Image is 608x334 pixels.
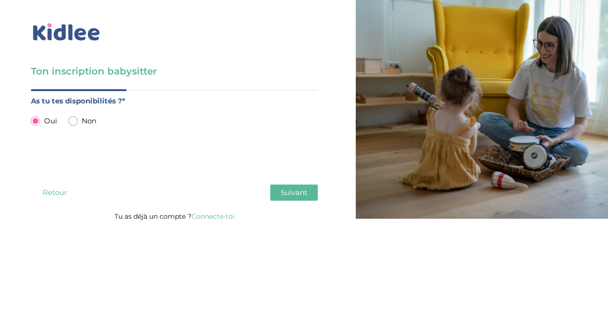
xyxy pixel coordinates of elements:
label: As tu tes disponibilités ?* [31,95,318,107]
img: logo_kidlee_bleu [31,21,102,43]
span: Oui [44,115,57,127]
p: Tu as déjà un compte ? [31,210,318,223]
a: Connecte-toi [191,212,235,221]
h3: Ton inscription babysitter [31,65,318,78]
span: Suivant [281,188,307,197]
button: Suivant [270,185,318,201]
span: Non [82,115,96,127]
button: Retour [31,185,78,201]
